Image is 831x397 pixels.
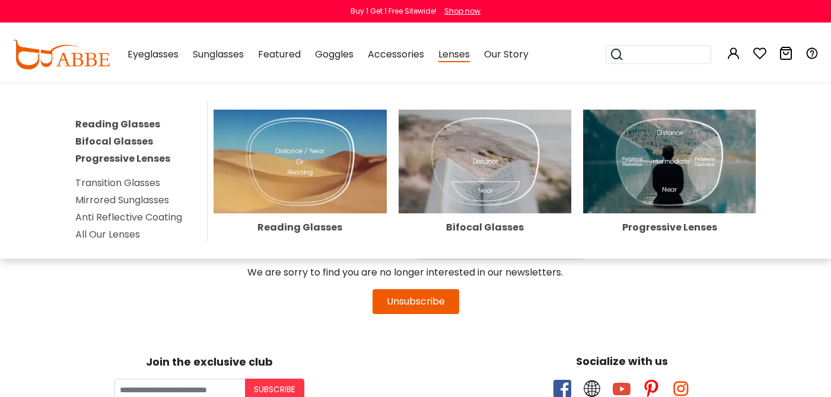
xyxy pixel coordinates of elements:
[399,223,571,232] div: Bifocal Glasses
[247,261,584,284] div: We are sorry to find you are no longer interested in our newsletters.
[75,193,169,207] a: Mirrored Sunglasses
[128,47,179,61] span: Eyeglasses
[583,110,756,213] img: Progressive Lenses
[258,47,301,61] span: Featured
[75,135,153,148] a: Bifocal Glasses
[438,6,480,16] a: Shop now
[351,6,437,17] div: Buy 1 Get 1 Free Sitewide!
[75,228,140,241] a: All Our Lenses
[75,210,182,224] a: Anti Reflective Coating
[214,223,386,232] div: Reading Glasses
[399,110,571,213] img: Bifocal Glasses
[315,47,354,61] span: Goggles
[484,47,528,61] span: Our Story
[444,6,480,17] div: Shop now
[75,176,160,190] a: Transition Glasses
[214,110,386,213] img: Reading Glasses
[583,154,756,232] a: Progressive Lenses
[399,154,571,232] a: Bifocal Glasses
[583,223,756,232] div: Progressive Lenses
[422,353,823,369] div: Socialize with us
[75,152,170,165] a: Progressive Lenses
[193,47,244,61] span: Sunglasses
[438,47,470,62] span: Lenses
[368,47,424,61] span: Accessories
[12,40,110,69] img: abbeglasses.com
[372,289,459,314] button: Unsubscribe
[75,117,160,131] a: Reading Glasses
[9,351,410,370] div: Join the exclusive club
[214,154,386,232] a: Reading Glasses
